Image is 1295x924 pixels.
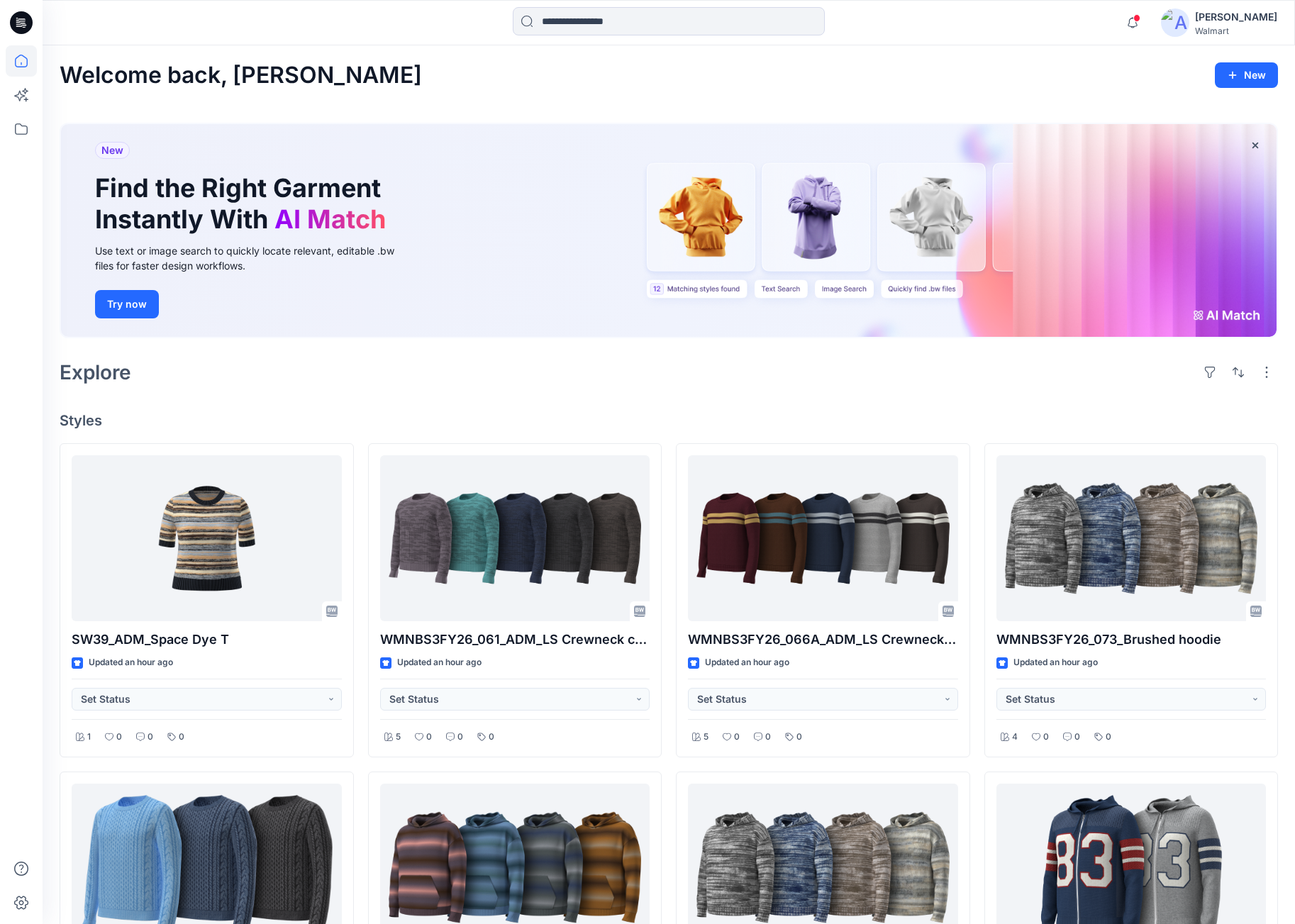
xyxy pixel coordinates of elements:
p: 0 [457,730,463,745]
p: 0 [765,730,771,745]
h2: Welcome back, [PERSON_NAME] [60,62,422,89]
p: 0 [179,730,184,745]
p: 0 [116,730,122,745]
p: 0 [426,730,432,745]
div: Use text or image search to quickly locate relevant, editable .bw files for faster design workflows. [95,243,414,273]
a: SW39_ADM_Space Dye T [72,455,342,622]
p: 0 [148,730,153,745]
h4: Styles [60,412,1278,429]
p: 5 [704,730,708,745]
p: 0 [1106,730,1111,745]
a: WMNBS3FY26_066A_ADM_LS Crewneck copy [688,455,958,622]
p: WMNBS3FY26_073_Brushed hoodie [996,630,1267,650]
p: 0 [1074,730,1080,745]
a: WMNBS3FY26_061_ADM_LS Crewneck copy [380,455,650,622]
p: 0 [796,730,802,745]
button: Try now [95,290,159,318]
h1: Find the Right Garment Instantly With [95,173,393,234]
span: AI Match [274,204,386,235]
p: Updated an hour ago [1013,655,1098,670]
h2: Explore [60,361,131,384]
p: WMNBS3FY26_066A_ADM_LS Crewneck copy [688,630,958,650]
span: New [101,142,123,159]
div: Walmart [1195,26,1277,36]
p: 5 [396,730,401,745]
p: 0 [734,730,740,745]
p: Updated an hour ago [89,655,173,670]
p: Updated an hour ago [705,655,789,670]
p: WMNBS3FY26_061_ADM_LS Crewneck copy [380,630,650,650]
a: WMNBS3FY26_073_Brushed hoodie [996,455,1267,622]
p: SW39_ADM_Space Dye T [72,630,342,650]
p: 0 [1043,730,1049,745]
img: avatar [1161,9,1189,37]
p: 1 [87,730,91,745]
button: New [1215,62,1278,88]
p: 4 [1012,730,1018,745]
div: [PERSON_NAME] [1195,9,1277,26]
p: 0 [489,730,494,745]
p: Updated an hour ago [397,655,482,670]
